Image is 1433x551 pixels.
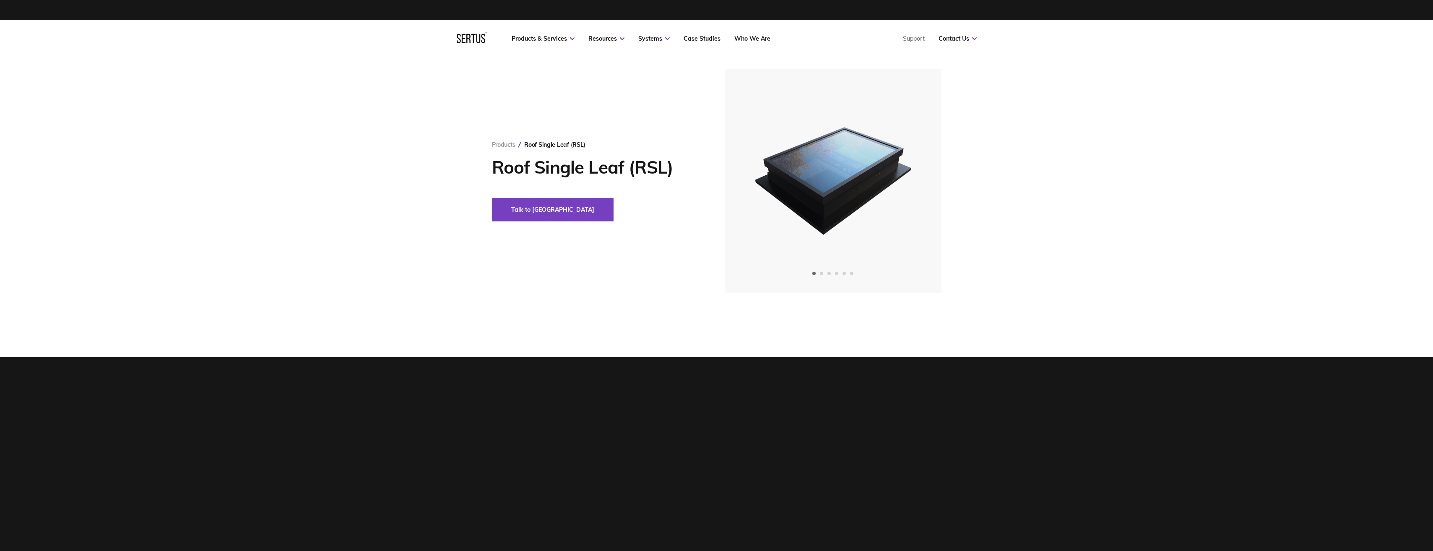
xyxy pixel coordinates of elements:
[492,198,614,221] button: Talk to [GEOGRAPHIC_DATA]
[492,141,515,148] a: Products
[939,35,977,42] a: Contact Us
[588,35,624,42] a: Resources
[638,35,670,42] a: Systems
[684,35,720,42] a: Case Studies
[850,272,853,275] span: Go to slide 6
[512,35,575,42] a: Products & Services
[492,157,700,178] h1: Roof Single Leaf (RSL)
[820,272,823,275] span: Go to slide 2
[903,35,925,42] a: Support
[835,272,838,275] span: Go to slide 4
[843,272,846,275] span: Go to slide 5
[734,35,770,42] a: Who We Are
[827,272,831,275] span: Go to slide 3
